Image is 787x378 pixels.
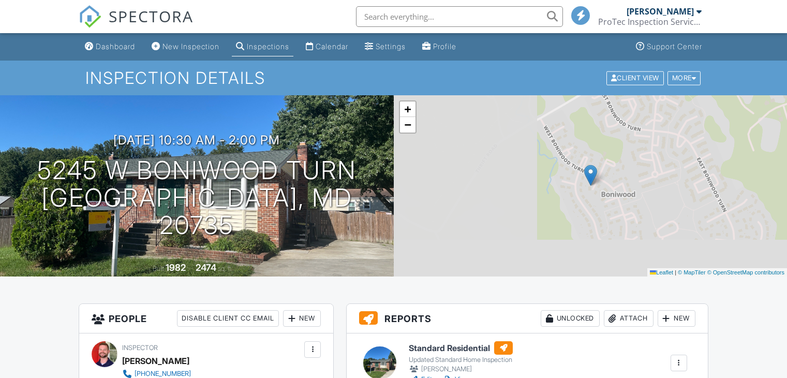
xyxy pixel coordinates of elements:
div: [PERSON_NAME] [409,364,513,374]
div: Support Center [647,42,702,51]
div: Attach [604,310,654,327]
div: New [658,310,695,327]
div: More [667,71,701,85]
span: Built [153,265,164,272]
h1: 5245 W Boniwood Turn [GEOGRAPHIC_DATA], MD 20735 [17,157,377,239]
div: ProTec Inspection Services [598,17,702,27]
h3: Reports [347,304,708,333]
div: Disable Client CC Email [177,310,279,327]
span: sq. ft. [218,265,232,272]
h6: Standard Residential [409,341,513,355]
span: Inspector [122,344,158,352]
div: Updated Standard Home Inspection [409,356,513,364]
span: − [404,118,411,131]
a: Calendar [302,37,352,56]
a: © MapTiler [678,269,706,275]
a: Leaflet [650,269,673,275]
a: Client View [605,74,666,81]
a: Inspections [232,37,293,56]
div: New Inspection [162,42,219,51]
h3: [DATE] 10:30 am - 2:00 pm [113,133,280,147]
img: Marker [584,165,597,186]
h3: People [79,304,333,333]
span: | [675,269,676,275]
a: Support Center [632,37,706,56]
div: [PERSON_NAME] [122,353,189,369]
h1: Inspection Details [85,69,702,87]
a: Profile [418,37,461,56]
div: Profile [433,42,456,51]
div: Dashboard [96,42,135,51]
input: Search everything... [356,6,563,27]
div: Client View [606,71,664,85]
div: Calendar [316,42,348,51]
a: Settings [361,37,410,56]
div: 1982 [166,262,186,273]
a: SPECTORA [79,14,194,36]
div: [PERSON_NAME] [627,6,694,17]
a: Zoom in [400,101,415,117]
a: Zoom out [400,117,415,133]
img: The Best Home Inspection Software - Spectora [79,5,101,28]
div: New [283,310,321,327]
a: Dashboard [81,37,139,56]
div: 2474 [196,262,216,273]
div: [PHONE_NUMBER] [135,370,191,378]
span: SPECTORA [109,5,194,27]
div: Settings [376,42,406,51]
a: © OpenStreetMap contributors [707,269,784,275]
a: Standard Residential Updated Standard Home Inspection [PERSON_NAME] [409,341,513,374]
div: Inspections [247,42,289,51]
span: + [404,103,411,115]
a: New Inspection [147,37,224,56]
div: Unlocked [541,310,600,327]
